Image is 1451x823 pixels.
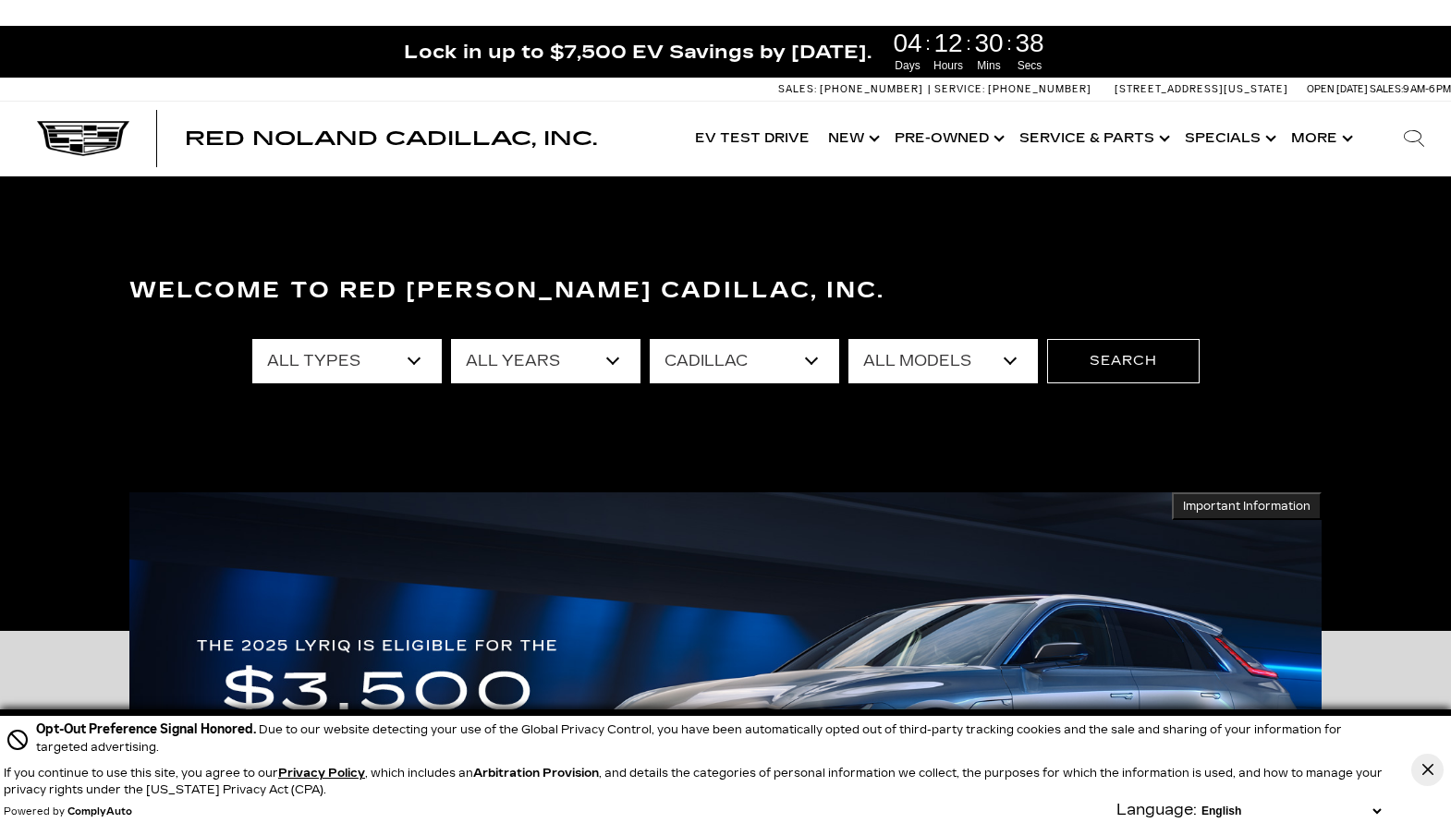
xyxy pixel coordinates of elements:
div: Due to our website detecting your use of the Global Privacy Control, you have been automatically ... [36,720,1385,756]
select: Filter by type [252,339,442,383]
a: Sales: [PHONE_NUMBER] [778,84,928,94]
span: Hours [931,57,966,74]
span: [PHONE_NUMBER] [988,83,1091,95]
select: Filter by model [848,339,1038,383]
a: [STREET_ADDRESS][US_STATE] [1115,83,1288,95]
span: Sales: [778,83,817,95]
a: New [819,102,885,175]
span: Red Noland Cadillac, Inc. [185,127,597,150]
span: 9 AM-6 PM [1403,83,1451,95]
span: Secs [1012,57,1047,74]
span: [PHONE_NUMBER] [820,83,923,95]
strong: Arbitration Provision [473,767,599,780]
span: Open [DATE] [1307,83,1368,95]
select: Filter by make [650,339,839,383]
span: : [1006,30,1012,57]
span: Important Information [1183,499,1311,514]
span: 04 [890,30,925,56]
a: Specials [1176,102,1282,175]
span: Sales: [1370,83,1403,95]
button: Search [1047,339,1200,383]
span: Mins [971,57,1006,74]
span: 12 [931,30,966,56]
h3: Welcome to Red [PERSON_NAME] Cadillac, Inc. [129,272,1322,309]
a: ComplyAuto [67,806,132,817]
select: Language Select [1197,803,1385,819]
p: If you continue to use this site, you agree to our , which includes an , and details the categori... [4,767,1383,796]
select: Filter by year [451,339,640,383]
img: Cadillac Dark Logo with Cadillac White Text [37,121,129,156]
div: Language: [1116,803,1197,817]
span: Service: [934,83,985,95]
button: Important Information [1172,492,1322,520]
span: Lock in up to $7,500 EV Savings by [DATE]. [404,40,872,64]
a: Pre-Owned [885,102,1010,175]
a: EV Test Drive [686,102,819,175]
span: Opt-Out Preference Signal Honored . [36,721,259,737]
div: Powered by [4,806,132,817]
span: 38 [1012,30,1047,56]
button: More [1282,102,1359,175]
span: Days [890,57,925,74]
a: Red Noland Cadillac, Inc. [185,129,597,148]
button: Close Button [1411,754,1444,786]
span: : [966,30,971,57]
a: Privacy Policy [278,767,365,780]
a: Close [1420,35,1442,57]
span: : [925,30,931,57]
a: Service: [PHONE_NUMBER] [928,84,1096,94]
span: 30 [971,30,1006,56]
a: Service & Parts [1010,102,1176,175]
